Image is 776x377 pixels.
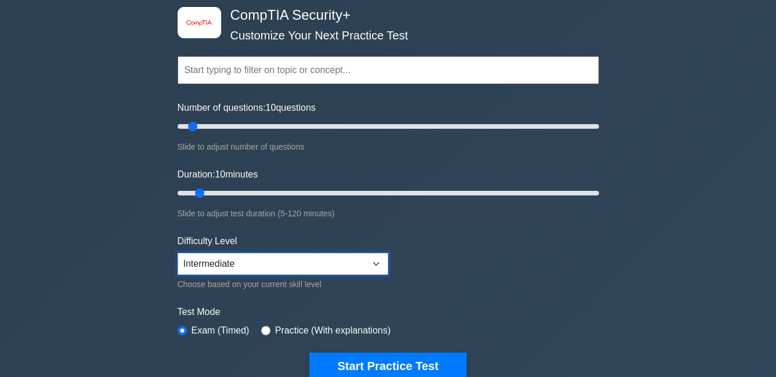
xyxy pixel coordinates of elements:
[226,7,542,24] h4: CompTIA Security+
[178,101,316,115] label: Number of questions: questions
[178,305,599,319] label: Test Mode
[178,140,599,154] div: Slide to adjust number of questions
[266,103,276,113] span: 10
[178,206,599,220] div: Slide to adjust test duration (5-120 minutes)
[178,168,258,182] label: Duration: minutes
[178,56,599,84] input: Start typing to filter on topic or concept...
[275,324,391,338] label: Practice (With explanations)
[215,169,225,179] span: 10
[178,277,388,291] div: Choose based on your current skill level
[178,234,237,248] label: Difficulty Level
[192,324,250,338] label: Exam (Timed)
